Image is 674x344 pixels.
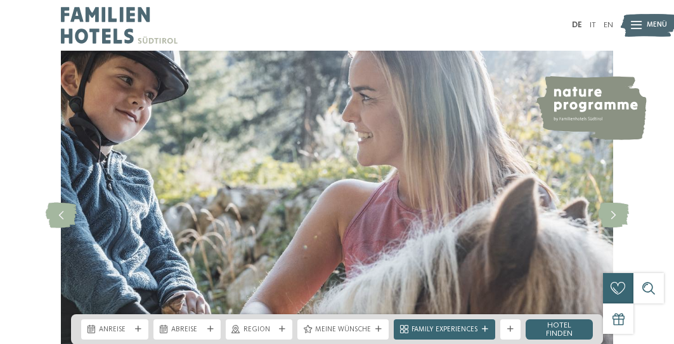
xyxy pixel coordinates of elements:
[647,20,667,30] span: Menü
[572,21,582,29] a: DE
[535,76,647,140] img: nature programme by Familienhotels Südtirol
[604,21,613,29] a: EN
[412,325,477,335] span: Family Experiences
[243,325,275,335] span: Region
[590,21,596,29] a: IT
[171,325,203,335] span: Abreise
[526,319,593,340] a: Hotel finden
[315,325,371,335] span: Meine Wünsche
[99,325,131,335] span: Anreise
